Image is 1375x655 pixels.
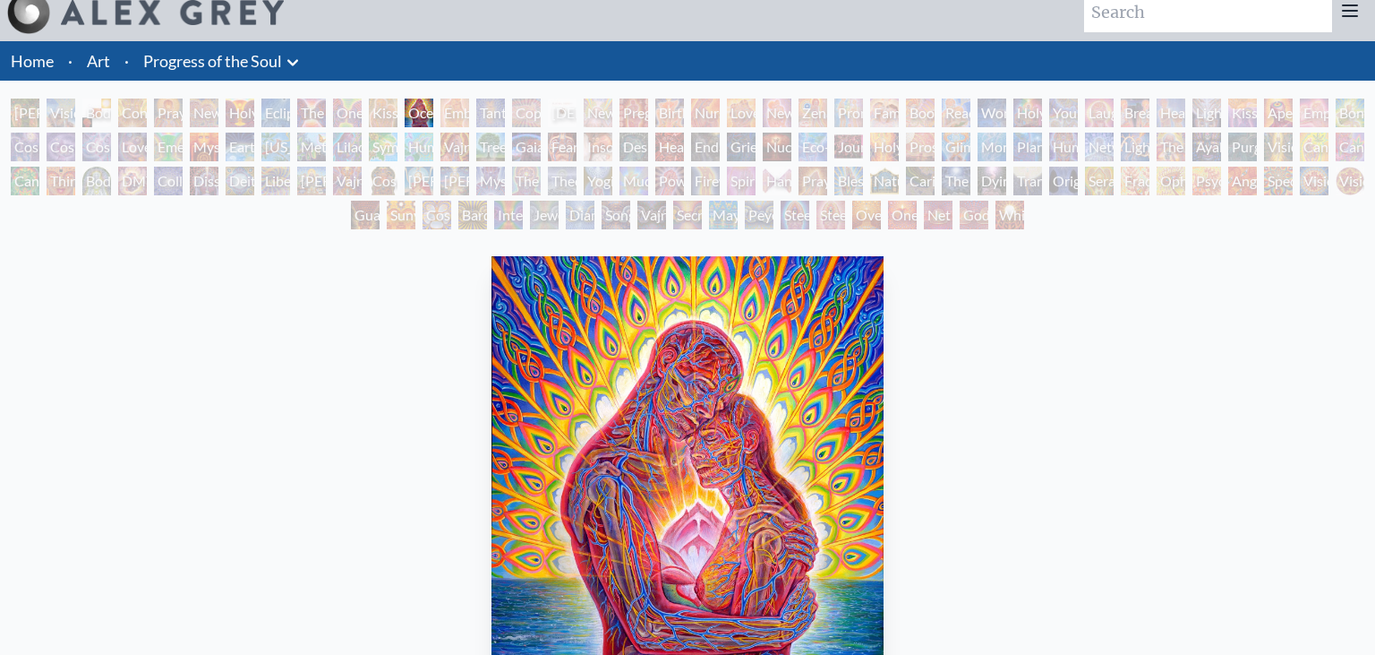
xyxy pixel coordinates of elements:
[1013,167,1042,195] div: Transfiguration
[1121,133,1149,161] div: Lightworker
[888,201,917,229] div: One
[118,167,147,195] div: DMT - The Spirit Molecule
[1264,133,1293,161] div: Vision Tree
[1192,133,1221,161] div: Ayahuasca Visitation
[476,99,505,127] div: Tantra
[82,167,111,195] div: Body/Mind as a Vibratory Field of Energy
[190,133,218,161] div: Mysteriosa 2
[297,133,326,161] div: Metamorphosis
[834,167,863,195] div: Blessing Hand
[584,133,612,161] div: Insomnia
[11,133,39,161] div: Cosmic Creativity
[1228,167,1257,195] div: Angel Skin
[1157,133,1185,161] div: The Shulgins and their Alchemical Angels
[11,99,39,127] div: [PERSON_NAME] & Eve
[333,167,362,195] div: Vajra Guru
[1300,133,1328,161] div: Cannabis Mudra
[727,99,756,127] div: Love Circuit
[226,99,254,127] div: Holy Grail
[1085,99,1114,127] div: Laughing Man
[117,41,136,81] li: ·
[494,201,523,229] div: Interbeing
[1192,167,1221,195] div: Psychomicrograph of a Fractal Paisley Cherub Feather Tip
[619,133,648,161] div: Despair
[387,201,415,229] div: Sunyata
[799,99,827,127] div: Zena Lotus
[566,201,594,229] div: Diamond Being
[709,201,738,229] div: Mayan Being
[816,201,845,229] div: Steeplehead 2
[906,99,935,127] div: Boo-boo
[405,99,433,127] div: Ocean of Love Bliss
[1300,167,1328,195] div: Vision Crystal
[440,99,469,127] div: Embracing
[691,99,720,127] div: Nursing
[476,133,505,161] div: Tree & Person
[727,167,756,195] div: Spirit Animates the Flesh
[1157,99,1185,127] div: Healing
[47,99,75,127] div: Visionary Origin of Language
[1264,99,1293,127] div: Aperture
[799,167,827,195] div: Praying Hands
[1013,99,1042,127] div: Holy Family
[995,201,1024,229] div: White Light
[1085,167,1114,195] div: Seraphic Transport Docking on the Third Eye
[512,99,541,127] div: Copulating
[82,99,111,127] div: Body, Mind, Spirit
[11,51,54,71] a: Home
[942,99,970,127] div: Reading
[261,167,290,195] div: Liberation Through Seeing
[118,99,147,127] div: Contemplation
[602,201,630,229] div: Song of Vajra Being
[405,167,433,195] div: [PERSON_NAME]
[619,167,648,195] div: Mudra
[584,167,612,195] div: Yogi & the Möbius Sphere
[440,133,469,161] div: Vajra Horse
[745,201,773,229] div: Peyote Being
[763,167,791,195] div: Hands that See
[852,201,881,229] div: Oversoul
[870,167,899,195] div: Nature of Mind
[190,99,218,127] div: New Man New Woman
[1049,167,1078,195] div: Original Face
[1264,167,1293,195] div: Spectral Lotus
[655,167,684,195] div: Power to the Peaceful
[942,167,970,195] div: The Soul Finds It's Way
[530,201,559,229] div: Jewel Being
[906,133,935,161] div: Prostration
[82,133,111,161] div: Cosmic Lovers
[834,99,863,127] div: Promise
[870,133,899,161] div: Holy Fire
[978,133,1006,161] div: Monochord
[584,99,612,127] div: Newborn
[1336,133,1364,161] div: Cannabis Sutra
[297,99,326,127] div: The Kiss
[87,48,110,73] a: Art
[154,167,183,195] div: Collective Vision
[637,201,666,229] div: Vajra Being
[405,133,433,161] div: Humming Bird
[727,133,756,161] div: Grieving
[143,48,282,73] a: Progress of the Soul
[655,99,684,127] div: Birth
[261,133,290,161] div: [US_STATE] Song
[763,133,791,161] div: Nuclear Crucifixion
[799,133,827,161] div: Eco-Atlas
[619,99,648,127] div: Pregnancy
[691,133,720,161] div: Endarkenment
[512,133,541,161] div: Gaia
[1228,99,1257,127] div: Kiss of the [MEDICAL_DATA]
[1121,99,1149,127] div: Breathing
[1300,99,1328,127] div: Empowerment
[1049,99,1078,127] div: Young & Old
[47,167,75,195] div: Third Eye Tears of Joy
[369,99,397,127] div: Kissing
[369,167,397,195] div: Cosmic [DEMOGRAPHIC_DATA]
[297,167,326,195] div: [PERSON_NAME]
[226,167,254,195] div: Deities & Demons Drinking from the Milky Pool
[691,167,720,195] div: Firewalking
[351,201,380,229] div: Guardian of Infinite Vision
[47,133,75,161] div: Cosmic Artist
[655,133,684,161] div: Headache
[1121,167,1149,195] div: Fractal Eyes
